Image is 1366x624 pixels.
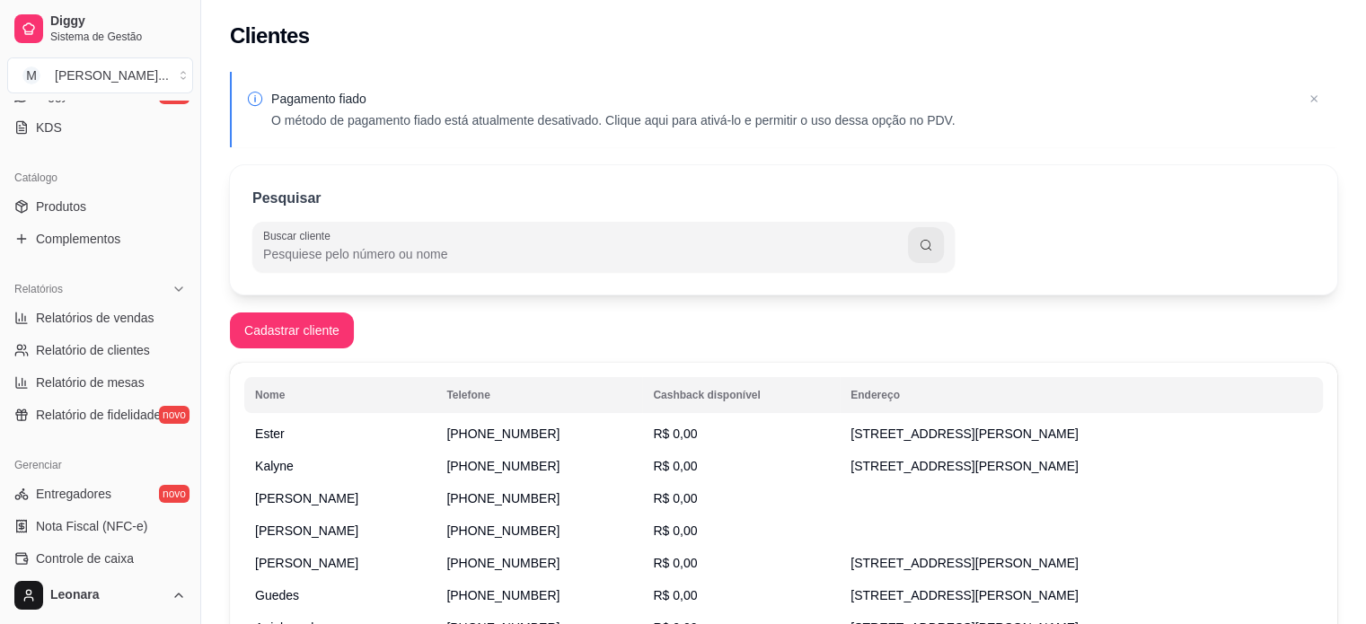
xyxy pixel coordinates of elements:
div: Catálogo [7,163,193,192]
span: [PHONE_NUMBER] [446,426,560,441]
span: [PHONE_NUMBER] [446,556,560,570]
span: [PERSON_NAME] [255,523,358,538]
button: Leonara [7,574,193,617]
span: Nota Fiscal (NFC-e) [36,517,147,535]
a: KDS [7,113,193,142]
span: Produtos [36,198,86,215]
span: [STREET_ADDRESS][PERSON_NAME] [850,426,1079,441]
span: [PHONE_NUMBER] [446,459,560,473]
span: [PHONE_NUMBER] [446,491,560,505]
span: R$ 0,00 [653,426,697,441]
span: Entregadores [36,485,111,503]
a: Nota Fiscal (NFC-e) [7,512,193,541]
div: [PERSON_NAME] ... [55,66,169,84]
th: Nome [244,377,436,413]
a: Controle de caixa [7,544,193,573]
a: Entregadoresnovo [7,479,193,508]
span: Relatório de mesas [36,374,145,391]
span: R$ 0,00 [653,523,697,538]
a: Relatório de clientes [7,336,193,365]
span: R$ 0,00 [653,459,697,473]
span: KDS [36,119,62,136]
label: Buscar cliente [263,228,337,243]
span: [STREET_ADDRESS][PERSON_NAME] [850,459,1079,473]
p: Pesquisar [252,188,321,209]
span: [PHONE_NUMBER] [446,588,560,602]
span: Relatórios [14,282,63,296]
span: Sistema de Gestão [50,30,186,44]
span: R$ 0,00 [653,588,697,602]
h2: Clientes [230,22,310,50]
th: Telefone [436,377,642,413]
a: Relatórios de vendas [7,303,193,332]
span: Relatório de fidelidade [36,406,161,424]
a: Relatório de fidelidadenovo [7,400,193,429]
p: Pagamento fiado [271,90,955,108]
span: [PERSON_NAME] [255,556,358,570]
span: Relatórios de vendas [36,309,154,327]
span: Leonara [50,587,164,603]
span: [STREET_ADDRESS][PERSON_NAME] [850,588,1079,602]
span: Ester [255,426,285,441]
a: Produtos [7,192,193,221]
th: Endereço [840,377,1323,413]
th: Cashback disponível [642,377,840,413]
span: [PERSON_NAME] [255,491,358,505]
div: Gerenciar [7,451,193,479]
span: Diggy [50,13,186,30]
span: Relatório de clientes [36,341,150,359]
span: Controle de caixa [36,549,134,567]
input: Buscar cliente [263,245,908,263]
button: Cadastrar cliente [230,312,354,348]
span: [STREET_ADDRESS][PERSON_NAME] [850,556,1079,570]
p: O método de pagamento fiado está atualmente desativado. Clique aqui para ativá-lo e permitir o us... [271,111,955,129]
a: Complementos [7,224,193,253]
span: [PHONE_NUMBER] [446,523,560,538]
span: R$ 0,00 [653,491,697,505]
span: Complementos [36,230,120,248]
span: R$ 0,00 [653,556,697,570]
span: Kalyne [255,459,294,473]
a: DiggySistema de Gestão [7,7,193,50]
span: Guedes [255,588,299,602]
button: Select a team [7,57,193,93]
a: Relatório de mesas [7,368,193,397]
span: M [22,66,40,84]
